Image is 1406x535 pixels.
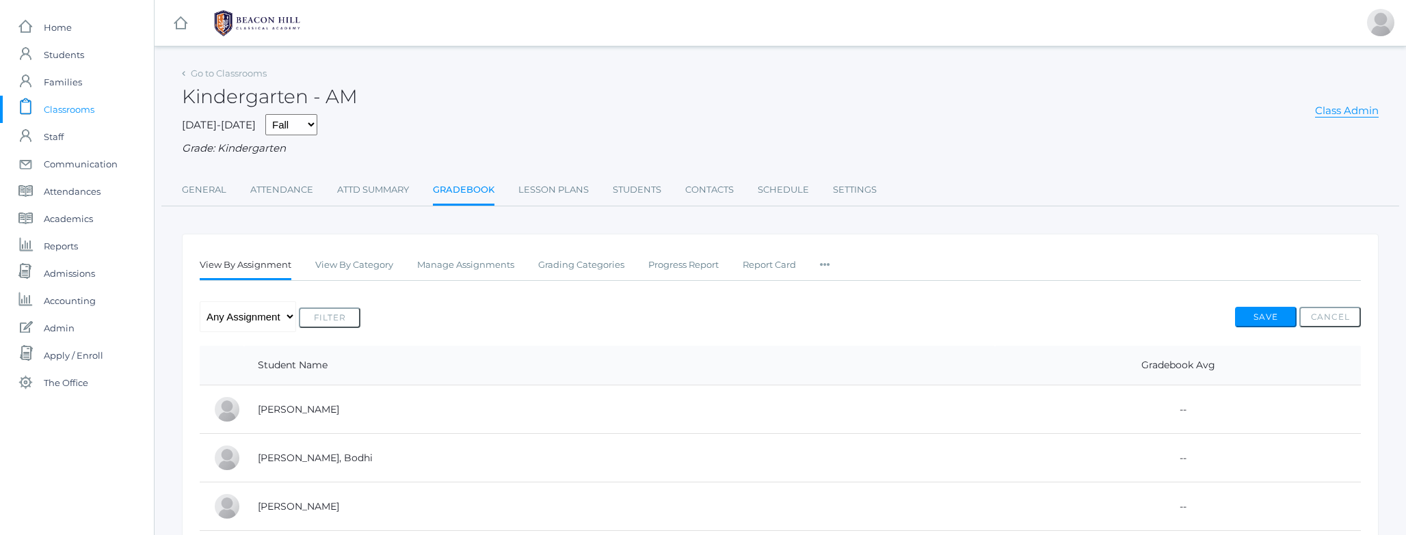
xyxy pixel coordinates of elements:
[1235,307,1297,327] button: Save
[1299,307,1361,327] button: Cancel
[213,396,241,423] div: Maia Canan
[200,251,291,281] a: View By Assignment
[213,493,241,520] div: Charles Fox
[258,403,339,415] a: [PERSON_NAME]
[213,444,241,471] div: Bodhi Dreher
[44,205,93,232] span: Academics
[44,342,103,369] span: Apply / Enroll
[758,176,809,204] a: Schedule
[44,314,75,342] span: Admin
[995,385,1361,434] td: --
[258,452,373,464] a: [PERSON_NAME], Bodhi
[995,482,1361,531] td: --
[518,176,589,204] a: Lesson Plans
[44,68,82,96] span: Families
[1315,104,1379,118] a: Class Admin
[182,86,358,107] h2: Kindergarten - AM
[337,176,409,204] a: Attd Summary
[258,500,339,512] a: [PERSON_NAME]
[995,434,1361,482] td: --
[44,150,118,178] span: Communication
[1367,9,1394,36] div: Jason Roberts
[244,346,995,385] th: Student Name
[44,369,88,396] span: The Office
[44,96,94,123] span: Classrooms
[182,141,1379,156] div: Grade: Kindergarten
[685,176,734,204] a: Contacts
[44,287,96,314] span: Accounting
[995,346,1361,385] th: Gradebook Avg
[433,176,494,206] a: Gradebook
[250,176,313,204] a: Attendance
[44,14,72,41] span: Home
[182,118,256,131] span: [DATE]-[DATE]
[538,251,624,279] a: Grading Categories
[44,232,78,260] span: Reports
[44,178,101,205] span: Attendances
[833,176,877,204] a: Settings
[417,251,514,279] a: Manage Assignments
[648,251,719,279] a: Progress Report
[44,41,84,68] span: Students
[315,251,393,279] a: View By Category
[743,251,796,279] a: Report Card
[299,307,360,328] button: Filter
[191,68,267,79] a: Go to Classrooms
[206,6,308,40] img: BHCALogos-05-308ed15e86a5a0abce9b8dd61676a3503ac9727e845dece92d48e8588c001991.png
[44,123,64,150] span: Staff
[44,260,95,287] span: Admissions
[613,176,661,204] a: Students
[182,176,226,204] a: General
